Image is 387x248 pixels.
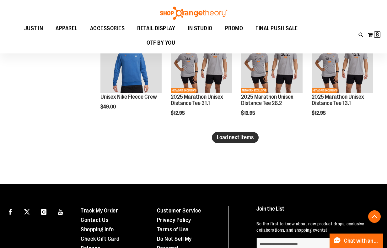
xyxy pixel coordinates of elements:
a: RETAIL DISPLAY [131,21,181,36]
a: Visit our Youtube page [55,206,66,217]
a: Shopping Info [81,226,114,233]
a: 2025 Marathon Unisex Distance Tee 31.1NEWNETWORK EXCLUSIVE [171,32,232,94]
a: Customer Service [157,207,201,214]
span: $49.00 [100,104,117,110]
a: Unisex Nike Fleece Crew [100,94,157,100]
a: Terms of Use [157,226,189,233]
button: Back To Top [368,210,381,223]
a: 2025 Marathon Unisex Distance Tee 13.1 [312,94,364,106]
a: PROMO [219,21,250,36]
span: FINAL PUSH SALE [255,21,298,36]
a: 2025 Marathon Unisex Distance Tee 13.1NEWNETWORK EXCLUSIVE [312,32,373,94]
span: 8 [376,31,379,38]
span: $12.95 [312,110,327,116]
img: 2025 Marathon Unisex Distance Tee 26.2 [241,32,302,93]
a: JUST IN [18,21,50,36]
span: PROMO [225,21,243,36]
p: Be the first to know about new product drops, exclusive collaborations, and shopping events! [256,221,376,233]
button: Chat with an Expert [330,234,384,248]
span: $12.95 [241,110,256,116]
div: product [238,29,305,132]
a: APPAREL [49,21,84,36]
div: product [309,29,376,132]
img: Unisex Nike Fleece Crew [100,32,162,93]
span: RETAIL DISPLAY [137,21,175,36]
a: OTF BY YOU [140,36,181,50]
span: OTF BY YOU [147,36,175,50]
img: Twitter [24,209,30,215]
a: Privacy Policy [157,217,191,223]
a: 2025 Marathon Unisex Distance Tee 31.1 [171,94,223,106]
span: NETWORK EXCLUSIVE [171,88,197,93]
span: JUST IN [24,21,43,36]
div: product [97,29,165,126]
a: 2025 Marathon Unisex Distance Tee 26.2NEWNETWORK EXCLUSIVE [241,32,302,94]
h4: Join the List [256,206,376,218]
span: NETWORK EXCLUSIVE [312,88,338,93]
a: Visit our Instagram page [38,206,49,217]
img: Shop Orangetheory [159,7,228,20]
a: Track My Order [81,207,118,214]
button: Load next items [212,132,259,143]
img: 2025 Marathon Unisex Distance Tee 31.1 [171,32,232,93]
div: product [168,29,235,132]
a: Visit our Facebook page [5,206,16,217]
span: IN STUDIO [188,21,212,36]
a: ACCESSORIES [84,21,131,36]
span: Load next items [217,134,254,141]
span: Chat with an Expert [344,238,379,244]
a: FINAL PUSH SALE [249,21,304,36]
a: Visit our X page [22,206,33,217]
a: 2025 Marathon Unisex Distance Tee 26.2 [241,94,293,106]
span: NETWORK EXCLUSIVE [241,88,267,93]
span: $12.95 [171,110,186,116]
span: ACCESSORIES [90,21,125,36]
span: APPAREL [56,21,78,36]
a: IN STUDIO [181,21,219,36]
a: Contact Us [81,217,108,223]
img: 2025 Marathon Unisex Distance Tee 13.1 [312,32,373,93]
a: Unisex Nike Fleece CrewNEW [100,32,162,94]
